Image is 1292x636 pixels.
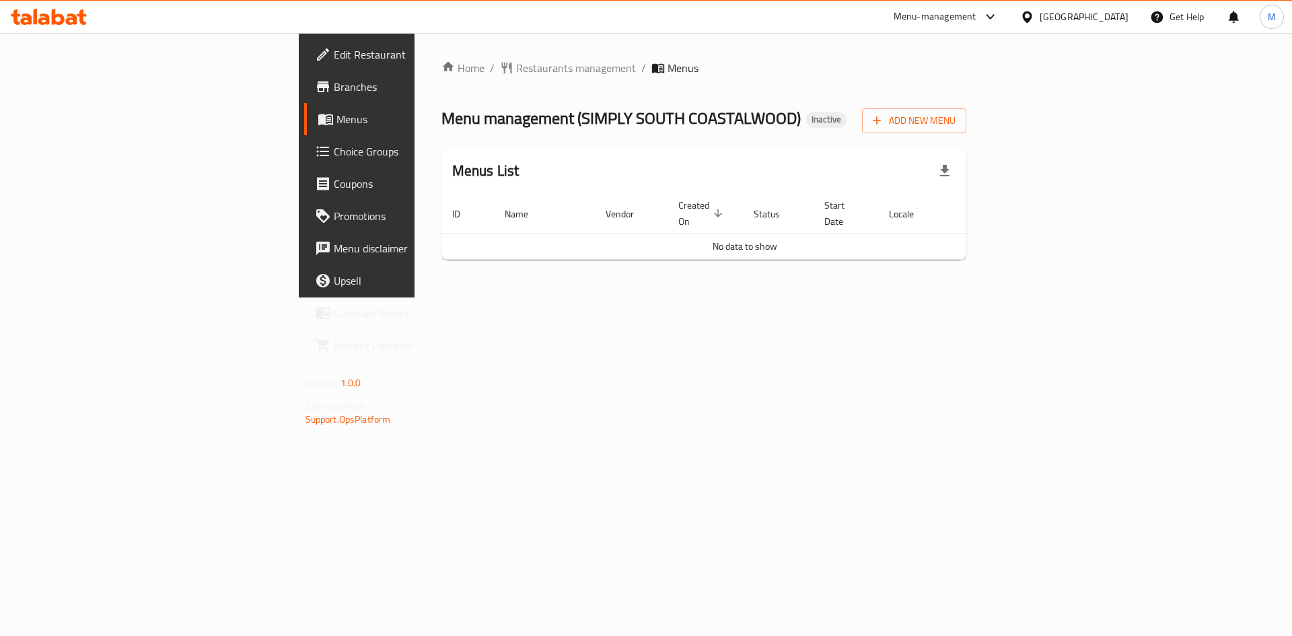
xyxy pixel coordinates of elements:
[336,111,504,127] span: Menus
[306,397,367,415] span: Get support on:
[334,273,504,289] span: Upsell
[304,71,515,103] a: Branches
[304,232,515,264] a: Menu disclaimer
[304,200,515,232] a: Promotions
[340,374,361,392] span: 1.0.0
[304,38,515,71] a: Edit Restaurant
[334,240,504,256] span: Menu disclaimer
[929,155,961,187] div: Export file
[947,193,1048,234] th: Actions
[713,238,777,255] span: No data to show
[516,60,636,76] span: Restaurants management
[441,60,967,76] nav: breadcrumb
[334,208,504,224] span: Promotions
[334,176,504,192] span: Coupons
[1268,9,1276,24] span: M
[334,46,504,63] span: Edit Restaurant
[678,197,727,229] span: Created On
[441,103,801,133] span: Menu management ( SIMPLY SOUTH COASTALWOOD )
[824,197,862,229] span: Start Date
[873,112,956,129] span: Add New Menu
[806,112,847,128] div: Inactive
[754,206,797,222] span: Status
[894,9,976,25] div: Menu-management
[304,135,515,168] a: Choice Groups
[304,264,515,297] a: Upsell
[641,60,646,76] li: /
[304,168,515,200] a: Coupons
[304,297,515,329] a: Coverage Report
[334,79,504,95] span: Branches
[1040,9,1128,24] div: [GEOGRAPHIC_DATA]
[306,374,338,392] span: Version:
[334,337,504,353] span: Grocery Checklist
[441,193,1048,260] table: enhanced table
[334,305,504,321] span: Coverage Report
[889,206,931,222] span: Locale
[452,161,519,181] h2: Menus List
[500,60,636,76] a: Restaurants management
[668,60,698,76] span: Menus
[306,411,391,428] a: Support.OpsPlatform
[505,206,546,222] span: Name
[304,329,515,361] a: Grocery Checklist
[304,103,515,135] a: Menus
[606,206,651,222] span: Vendor
[452,206,478,222] span: ID
[862,108,966,133] button: Add New Menu
[806,114,847,125] span: Inactive
[334,143,504,160] span: Choice Groups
